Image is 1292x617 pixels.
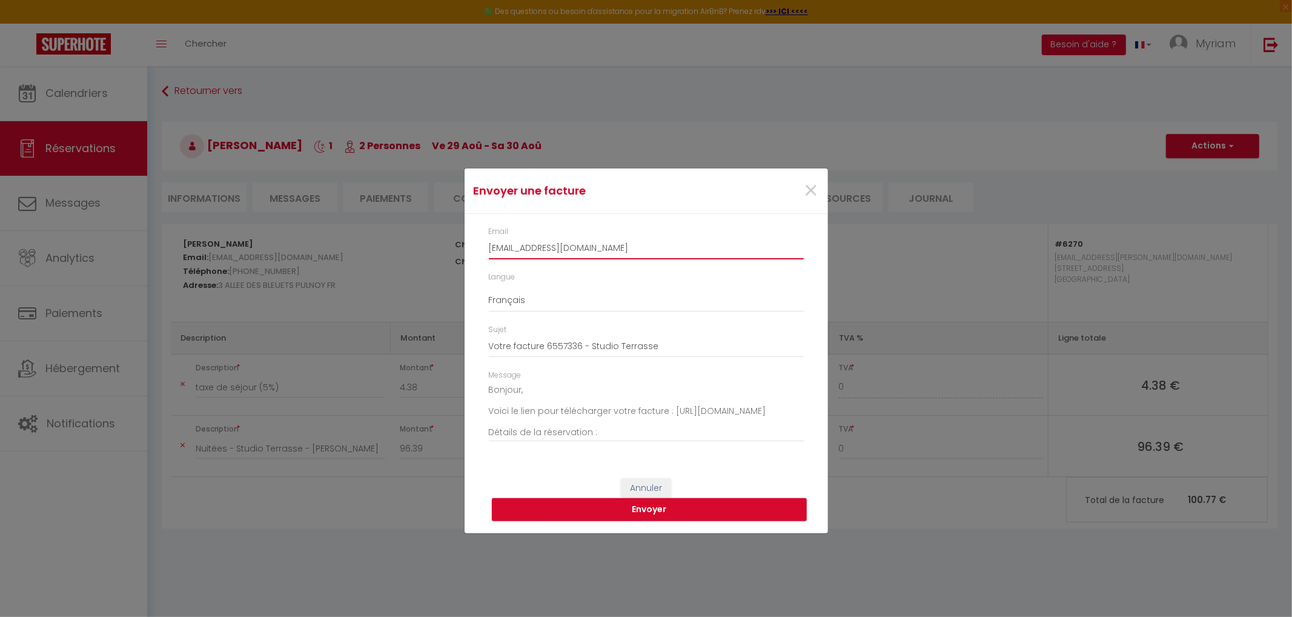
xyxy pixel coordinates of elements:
label: Langue [489,272,515,283]
button: Envoyer [492,498,807,521]
label: Sujet [489,324,507,336]
h4: Envoyer une facture [474,182,698,199]
label: Message [489,370,522,381]
span: × [804,173,819,209]
button: Close [804,178,819,204]
button: Annuler [621,478,671,499]
label: Email [489,226,509,238]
